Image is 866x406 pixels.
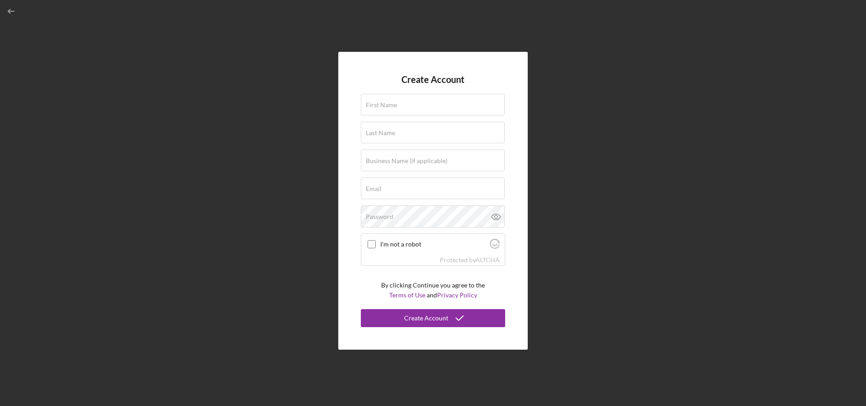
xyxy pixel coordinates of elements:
[401,74,465,85] h4: Create Account
[366,129,395,137] label: Last Name
[366,185,382,192] label: Email
[475,256,500,264] a: Visit Altcha.org
[437,291,477,299] a: Privacy Policy
[366,101,397,109] label: First Name
[380,241,487,248] label: I'm not a robot
[361,309,505,327] button: Create Account
[389,291,425,299] a: Terms of Use
[381,280,485,301] p: By clicking Continue you agree to the and
[366,157,447,164] label: Business Name (if applicable)
[404,309,448,327] div: Create Account
[440,256,500,264] div: Protected by
[490,242,500,250] a: Visit Altcha.org
[366,213,393,220] label: Password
